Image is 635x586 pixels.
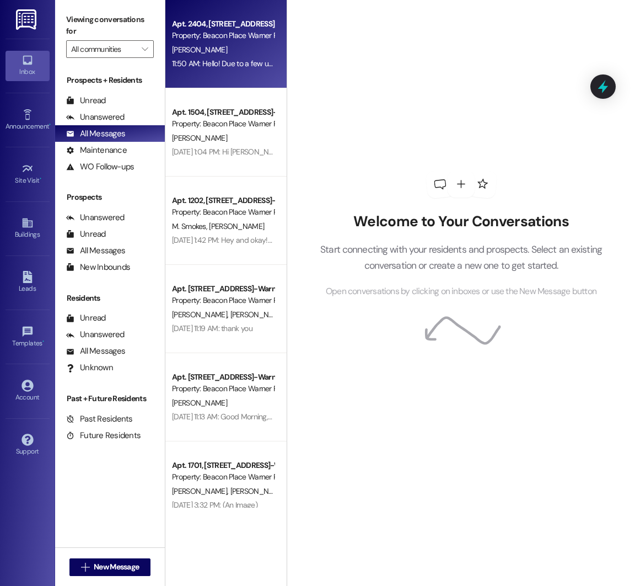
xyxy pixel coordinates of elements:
[172,195,274,206] div: Apt. 1202, [STREET_ADDRESS]-Warner Robins, LLC
[66,111,125,123] div: Unanswered
[172,486,230,496] span: [PERSON_NAME]
[66,312,106,324] div: Unread
[172,235,475,245] div: [DATE] 1:42 PM: Hey and okay! I'm laying Jax down for a nap but will come by if he's up before 4
[55,393,165,404] div: Past + Future Residents
[172,471,274,483] div: Property: Beacon Place Warner Robins
[172,133,227,143] span: [PERSON_NAME]
[81,563,89,572] i: 
[172,383,274,395] div: Property: Beacon Place Warner Robins
[71,40,136,58] input: All communities
[172,206,274,218] div: Property: Beacon Place Warner Robins
[16,9,39,30] img: ResiDesk Logo
[172,283,274,295] div: Apt. [STREET_ADDRESS]-Warner Robins, LLC
[6,51,50,81] a: Inbox
[49,121,51,129] span: •
[172,18,274,30] div: Apt. 2404, [STREET_ADDRESS]-Warner Robins, LLC
[304,213,619,231] h2: Welcome to Your Conversations
[172,500,257,510] div: [DATE] 3:32 PM: (An Image)
[304,242,619,273] p: Start connecting with your residents and prospects. Select an existing conversation or create a n...
[172,30,274,41] div: Property: Beacon Place Warner Robins
[66,329,125,340] div: Unanswered
[172,295,274,306] div: Property: Beacon Place Warner Robins
[6,214,50,243] a: Buildings
[6,430,50,460] a: Support
[66,413,133,425] div: Past Residents
[172,221,209,231] span: M. Smokes
[172,45,227,55] span: [PERSON_NAME]
[94,561,139,573] span: New Message
[66,228,106,240] div: Unread
[6,268,50,297] a: Leads
[172,118,274,130] div: Property: Beacon Place Warner Robins
[55,292,165,304] div: Residents
[66,362,113,374] div: Unknown
[172,310,230,319] span: [PERSON_NAME]
[172,323,252,333] div: [DATE] 11:19 AM: thank you
[66,11,154,40] label: Viewing conversations for
[6,159,50,189] a: Site Visit •
[66,95,106,106] div: Unread
[172,371,274,383] div: Apt. [STREET_ADDRESS]-Warner Robins, LLC
[66,245,125,257] div: All Messages
[172,106,274,118] div: Apt. 1504, [STREET_ADDRESS]-Warner Robins, LLC
[66,145,127,156] div: Maintenance
[66,345,125,357] div: All Messages
[6,322,50,352] a: Templates •
[66,262,130,273] div: New Inbounds
[209,221,264,231] span: [PERSON_NAME]
[66,430,141,441] div: Future Residents
[172,398,227,408] span: [PERSON_NAME]
[142,45,148,54] i: 
[55,74,165,86] div: Prospects + Residents
[230,486,286,496] span: [PERSON_NAME]
[66,212,125,223] div: Unanswered
[230,310,286,319] span: [PERSON_NAME]
[326,285,596,299] span: Open conversations by clicking on inboxes or use the New Message button
[66,161,134,173] div: WO Follow-ups
[55,191,165,203] div: Prospects
[40,175,41,183] span: •
[69,558,151,576] button: New Message
[6,376,50,406] a: Account
[42,338,44,345] span: •
[66,128,125,140] div: All Messages
[172,460,274,471] div: Apt. 1701, [STREET_ADDRESS]-Warner Robins, LLC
